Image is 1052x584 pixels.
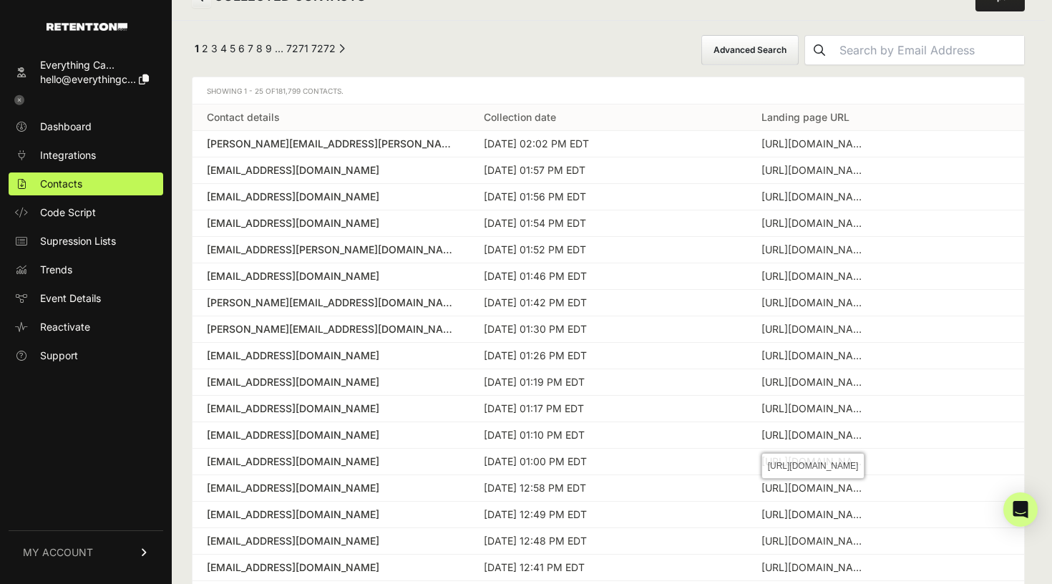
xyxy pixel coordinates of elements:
[761,375,869,389] div: https://everythingcatholic.com/
[47,23,127,31] img: Retention.com
[9,230,163,253] a: Supression Lists
[469,210,746,237] td: [DATE] 01:54 PM EDT
[207,375,455,389] a: [EMAIL_ADDRESS][DOMAIN_NAME]
[40,349,78,363] span: Support
[275,42,283,54] span: …
[469,475,746,502] td: [DATE] 12:58 PM EDT
[761,560,869,575] div: https://everythingcatholic.com/products/calcutta-stretch-wrap-rosary-bracelet
[40,148,96,162] span: Integrations
[207,137,455,151] a: [PERSON_NAME][EMAIL_ADDRESS][PERSON_NAME][DOMAIN_NAME]
[9,287,163,310] a: Event Details
[276,87,344,95] span: 181,799 Contacts.
[207,322,455,336] a: [PERSON_NAME][EMAIL_ADDRESS][DOMAIN_NAME]
[9,115,163,138] a: Dashboard
[207,216,455,230] a: [EMAIL_ADDRESS][DOMAIN_NAME]
[220,42,227,54] a: Page 4
[40,291,101,306] span: Event Details
[469,502,746,528] td: [DATE] 12:49 PM EDT
[484,111,556,123] a: Collection date
[761,401,869,416] div: https://everythingcatholic.com/products/frankincense-myrrh-beeswax-candle?utm_content=Facebook_UA...
[40,120,92,134] span: Dashboard
[761,322,869,336] div: https://everythingcatholic.com/products/chrism-beeswax-candle?gad_source=1&gad_campaignid=2071265...
[40,234,116,248] span: Supression Lists
[230,42,235,54] a: Page 5
[192,42,345,59] div: Pagination
[469,369,746,396] td: [DATE] 01:19 PM EDT
[469,184,746,210] td: [DATE] 01:56 PM EDT
[207,269,455,283] a: [EMAIL_ADDRESS][DOMAIN_NAME]
[9,258,163,281] a: Trends
[207,163,455,177] a: [EMAIL_ADDRESS][DOMAIN_NAME]
[9,316,163,339] a: Reactivate
[1003,492,1038,527] div: Open Intercom Messenger
[9,54,163,91] a: Everything Ca... hello@everythingc...
[207,454,455,469] a: [EMAIL_ADDRESS][DOMAIN_NAME]
[40,320,90,334] span: Reactivate
[469,528,746,555] td: [DATE] 12:48 PM EDT
[9,530,163,574] a: MY ACCOUNT
[207,111,280,123] a: Contact details
[207,87,344,95] span: Showing 1 - 25 of
[761,216,869,230] div: https://fullofgracewellness.com/group-coaching/?utm_source=facebook&utm_medium=ads&utm_campaign=f...
[469,422,746,449] td: [DATE] 01:10 PM EDT
[9,344,163,367] a: Support
[40,73,136,85] span: hello@everythingc...
[207,428,455,442] a: [EMAIL_ADDRESS][DOMAIN_NAME]
[761,507,869,522] div: https://everythingcatholic.com/products/chrism-wax-tarts-1?utm_content=120236844145880311&utm_sou...
[469,263,746,290] td: [DATE] 01:46 PM EDT
[469,157,746,184] td: [DATE] 01:57 PM EDT
[469,555,746,581] td: [DATE] 12:41 PM EDT
[761,349,869,363] div: https://everysacredsunday.com/pages/the-journal
[23,545,93,560] span: MY ACCOUNT
[768,459,859,472] div: [URL][DOMAIN_NAME]
[9,201,163,224] a: Code Script
[248,42,253,54] a: Page 7
[266,42,272,54] a: Page 9
[469,396,746,422] td: [DATE] 01:17 PM EDT
[761,296,869,310] div: https://everythingcatholic.com/collections/rosaries
[761,481,869,495] div: https://everysacredsunday.com/
[761,428,869,442] div: [URL][DOMAIN_NAME]
[211,42,218,54] a: Page 3
[207,401,455,416] a: [EMAIL_ADDRESS][DOMAIN_NAME]
[40,263,72,277] span: Trends
[469,316,746,343] td: [DATE] 01:30 PM EDT
[238,42,245,54] a: Page 6
[207,534,455,548] a: [EMAIL_ADDRESS][DOMAIN_NAME]
[207,481,455,495] a: [EMAIL_ADDRESS][DOMAIN_NAME]
[761,269,869,283] div: https://everythingcatholic.com/products/beard-body-oil-multi-pack?utm_content=Facebook_UA&utm_sou...
[207,507,455,522] a: [EMAIL_ADDRESS][DOMAIN_NAME]
[834,36,1024,64] input: Search by Email Address
[207,296,455,310] a: [PERSON_NAME][EMAIL_ADDRESS][DOMAIN_NAME]
[202,42,208,54] a: Page 2
[207,190,455,204] a: [EMAIL_ADDRESS][DOMAIN_NAME]
[40,205,96,220] span: Code Script
[761,163,869,177] div: https://everythingcatholic.com/?gad_source=1&gad_campaignid=20712651779&gclid=EAIaIQobChMI1KTgk9e...
[761,534,869,548] div: https://everythingcatholic.com/products/chrism-wax-tarts-1?utm_content=120236844147850311&utm_sou...
[207,560,455,575] a: [EMAIL_ADDRESS][DOMAIN_NAME]
[40,58,149,72] div: Everything Ca...
[761,190,869,204] div: https://everysacredsunday.com/pages/the-catechism
[207,243,455,257] a: [EMAIL_ADDRESS][PERSON_NAME][DOMAIN_NAME]
[9,172,163,195] a: Contacts
[207,349,455,363] a: [EMAIL_ADDRESS][DOMAIN_NAME]
[469,343,746,369] td: [DATE] 01:26 PM EDT
[195,42,199,54] em: Page 1
[256,42,263,54] a: Page 8
[469,131,746,157] td: [DATE] 02:02 PM EDT
[469,449,746,475] td: [DATE] 01:00 PM EDT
